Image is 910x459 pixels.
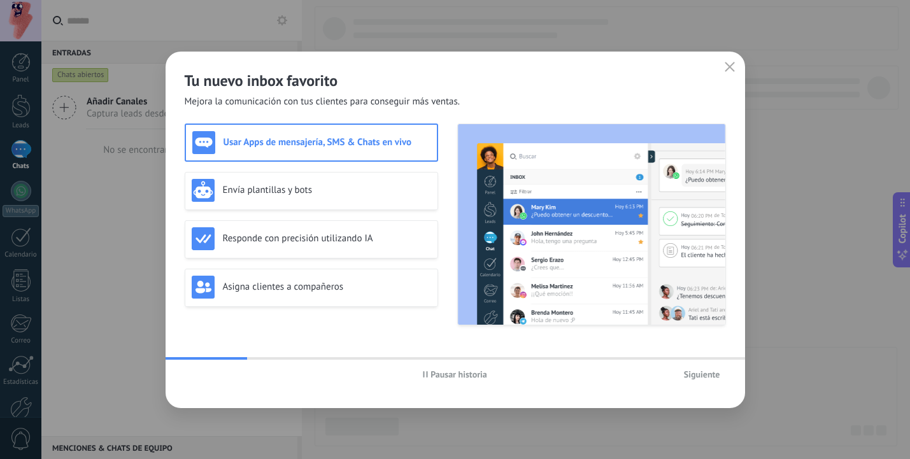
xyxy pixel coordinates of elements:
button: Siguiente [678,365,726,384]
span: Siguiente [684,370,720,379]
h3: Envía plantillas y bots [223,184,431,196]
h3: Asigna clientes a compañeros [223,281,431,293]
h2: Tu nuevo inbox favorito [185,71,726,90]
span: Pausar historia [430,370,487,379]
h3: Usar Apps de mensajería, SMS & Chats en vivo [224,136,430,148]
button: Pausar historia [417,365,493,384]
span: Mejora la comunicación con tus clientes para conseguir más ventas. [185,95,460,108]
h3: Responde con precisión utilizando IA [223,232,431,244]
